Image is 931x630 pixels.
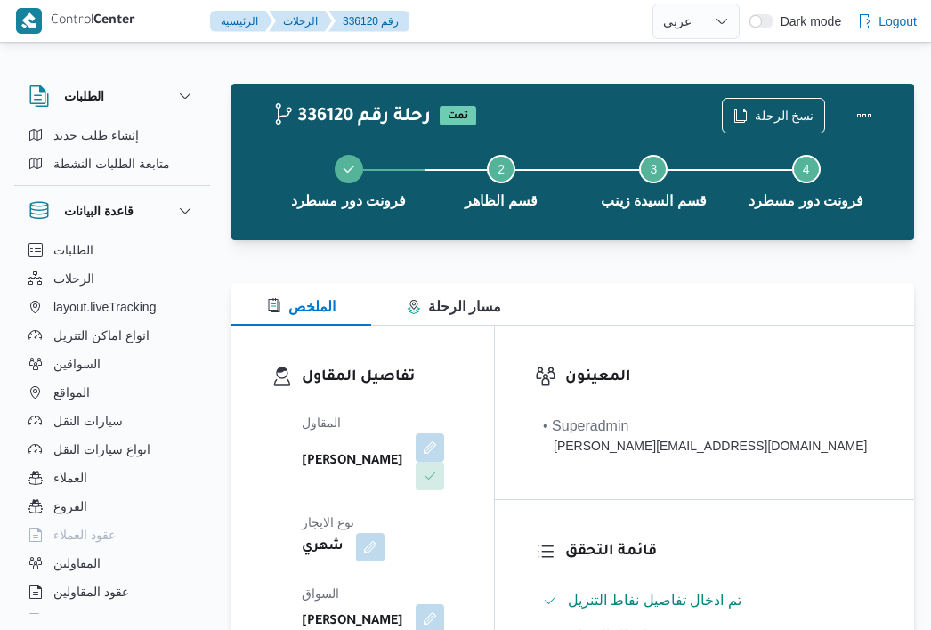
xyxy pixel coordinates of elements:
[543,437,867,456] div: [PERSON_NAME][EMAIL_ADDRESS][DOMAIN_NAME]
[302,515,354,529] span: نوع الايجار
[601,190,707,212] span: قسم السيدة زينب
[21,121,203,149] button: إنشاء طلب جديد
[565,366,874,390] h3: المعينون
[465,190,537,212] span: قسم الظاهر
[21,549,203,577] button: المقاولين
[21,149,203,178] button: متابعة الطلبات النشطة
[53,268,94,289] span: الرحلات
[53,382,90,403] span: المواقع
[543,416,867,437] div: • Superadmin
[21,407,203,435] button: سيارات النقل
[773,14,841,28] span: Dark mode
[267,299,336,314] span: الملخص
[846,98,882,133] button: Actions
[722,98,826,133] button: نسخ الرحلة
[850,4,924,39] button: Logout
[14,121,210,185] div: الطلبات
[21,293,203,321] button: layout.liveTracking
[21,350,203,378] button: السواقين
[302,537,344,558] b: شهري
[536,586,874,615] button: تم ادخال تفاصيل نفاط التنزيل
[755,105,814,126] span: نسخ الرحلة
[53,410,123,432] span: سيارات النقل
[803,162,810,176] span: 4
[18,559,75,612] iframe: chat widget
[425,133,577,226] button: قسم الظاهر
[291,190,406,212] span: فرونت دور مسطرد
[568,590,741,611] span: تم ادخال تفاصيل نفاط التنزيل
[272,133,425,226] button: فرونت دور مسطرد
[407,299,501,314] span: مسار الرحلة
[53,553,101,574] span: المقاولين
[650,162,657,176] span: 3
[21,521,203,549] button: عقود العملاء
[16,8,42,34] img: X8yXhbKr1z7QwAAAABJRU5ErkJggg==
[448,111,468,122] b: تمت
[328,11,409,32] button: 336120 رقم
[269,11,332,32] button: الرحلات
[21,321,203,350] button: انواع اماكن التنزيل
[21,264,203,293] button: الرحلات
[21,435,203,464] button: انواع سيارات النقل
[21,577,203,606] button: عقود المقاولين
[64,200,134,222] h3: قاعدة البيانات
[28,200,196,222] button: قاعدة البيانات
[64,85,104,107] h3: الطلبات
[21,492,203,521] button: الفروع
[28,85,196,107] button: الطلبات
[440,106,476,125] span: تمت
[568,593,741,608] span: تم ادخال تفاصيل نفاط التنزيل
[302,416,341,430] span: المقاول
[53,325,150,346] span: انواع اماكن التنزيل
[730,133,882,226] button: فرونت دور مسطرد
[53,153,170,174] span: متابعة الطلبات النشطة
[272,106,431,129] h2: 336120 رحلة رقم
[878,11,917,32] span: Logout
[302,586,339,601] span: السواق
[53,125,139,146] span: إنشاء طلب جديد
[53,296,156,318] span: layout.liveTracking
[21,464,203,492] button: العملاء
[565,540,874,564] h3: قائمة التحقق
[53,581,129,602] span: عقود المقاولين
[498,162,505,176] span: 2
[53,439,150,460] span: انواع سيارات النقل
[53,524,116,545] span: عقود العملاء
[302,366,454,390] h3: تفاصيل المقاول
[53,496,87,517] span: الفروع
[53,353,101,375] span: السواقين
[749,190,863,212] span: فرونت دور مسطرد
[21,378,203,407] button: المواقع
[210,11,272,32] button: الرئيسيه
[93,14,135,28] b: Center
[578,133,730,226] button: قسم السيدة زينب
[14,236,210,621] div: قاعدة البيانات
[53,467,87,489] span: العملاء
[543,416,867,456] span: • Superadmin mohamed.nabil@illa.com.eg
[342,162,356,176] svg: Step 1 is complete
[21,236,203,264] button: الطلبات
[53,239,93,261] span: الطلبات
[302,451,403,472] b: [PERSON_NAME]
